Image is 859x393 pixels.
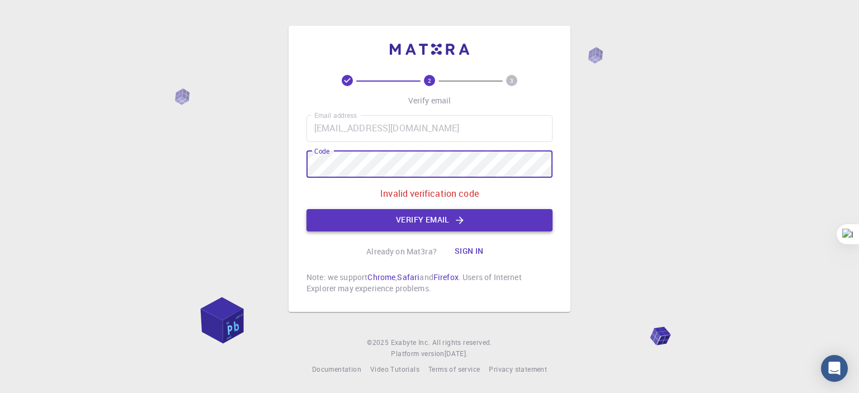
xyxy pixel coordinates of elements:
[306,209,553,231] button: Verify email
[489,364,547,373] span: Privacy statement
[445,349,468,358] span: [DATE] .
[391,338,430,347] span: Exabyte Inc.
[306,272,553,294] p: Note: we support , and . Users of Internet Explorer may experience problems.
[314,146,329,156] label: Code
[391,337,430,348] a: Exabyte Inc.
[367,337,390,348] span: © 2025
[445,348,468,359] a: [DATE].
[366,246,437,257] p: Already on Mat3ra?
[489,364,547,375] a: Privacy statement
[428,364,480,373] span: Terms of service
[370,364,419,373] span: Video Tutorials
[380,187,479,200] p: Invalid verification code
[397,272,419,282] a: Safari
[821,355,848,382] div: Open Intercom Messenger
[432,337,492,348] span: All rights reserved.
[510,77,513,84] text: 3
[314,111,357,120] label: Email address
[446,240,493,263] button: Sign in
[391,348,444,359] span: Platform version
[408,95,451,106] p: Verify email
[312,364,361,375] a: Documentation
[370,364,419,375] a: Video Tutorials
[433,272,459,282] a: Firefox
[428,364,480,375] a: Terms of service
[367,272,395,282] a: Chrome
[428,77,431,84] text: 2
[312,364,361,373] span: Documentation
